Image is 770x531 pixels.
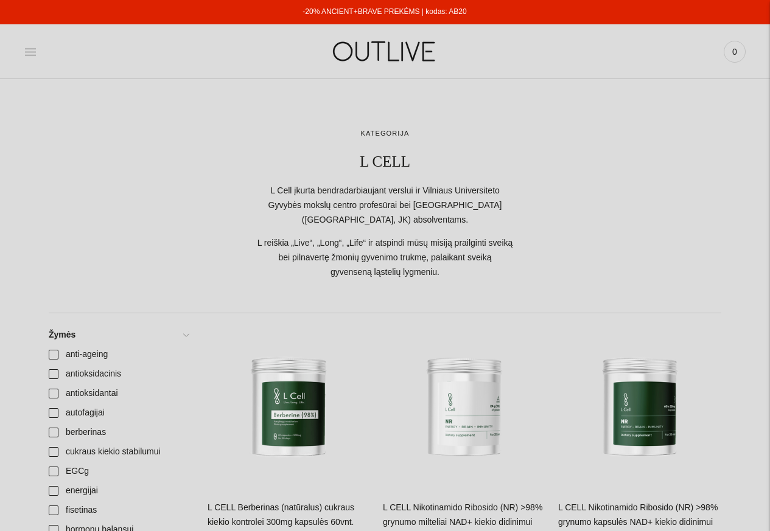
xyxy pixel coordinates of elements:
[41,481,195,501] a: energijai
[41,403,195,423] a: autofagijai
[41,384,195,403] a: antioksidantai
[41,345,195,364] a: anti-ageing
[41,501,195,520] a: fisetinas
[558,325,721,488] a: L CELL Nikotinamido Ribosido (NR) >98% grynumo kapsulės NAD+ kiekio didinimui 60kaps
[309,30,461,72] img: OUTLIVE
[208,502,354,527] a: L CELL Berberinas (natūralus) cukraus kiekio kontrolei 300mg kapsulės 60vnt.
[41,462,195,481] a: EGCg
[303,7,466,16] a: -20% ANCIENT+BRAVE PREKĖMS | kodas: AB20
[383,325,546,488] a: L CELL Nikotinamido Ribosido (NR) >98% grynumo milteliai NAD+ kiekio didinimui 24g
[41,442,195,462] a: cukraus kiekio stabilumui
[208,325,371,488] a: L CELL Berberinas (natūralus) cukraus kiekio kontrolei 300mg kapsulės 60vnt.
[724,38,746,65] a: 0
[41,325,195,345] a: Žymės
[41,423,195,442] a: berberinas
[726,43,743,60] span: 0
[41,364,195,384] a: antioksidacinis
